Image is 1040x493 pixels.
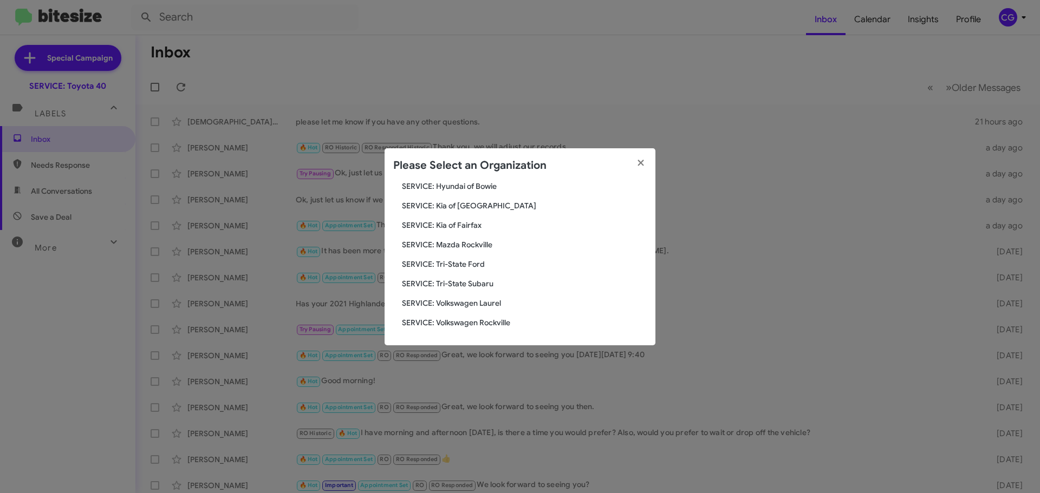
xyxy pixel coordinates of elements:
[402,181,647,192] span: SERVICE: Hyundai of Bowie
[402,239,647,250] span: SERVICE: Mazda Rockville
[402,259,647,269] span: SERVICE: Tri-State Ford
[402,220,647,231] span: SERVICE: Kia of Fairfax
[402,200,647,211] span: SERVICE: Kia of [GEOGRAPHIC_DATA]
[402,278,647,289] span: SERVICE: Tri-State Subaru
[393,157,547,174] h2: Please Select an Organization
[402,317,647,328] span: SERVICE: Volkswagen Rockville
[402,298,647,308] span: SERVICE: Volkswagen Laurel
